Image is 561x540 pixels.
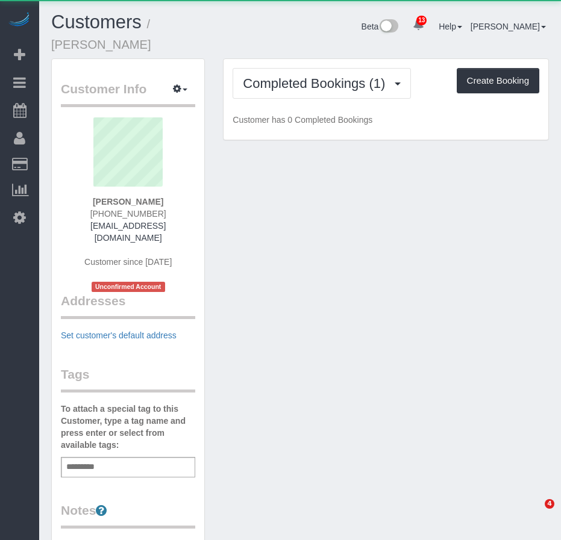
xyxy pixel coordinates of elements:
span: 4 [545,499,554,509]
span: Completed Bookings (1) [243,76,391,91]
a: [EMAIL_ADDRESS][DOMAIN_NAME] [90,221,166,243]
span: Customer since [DATE] [84,257,172,267]
strong: [PERSON_NAME] [93,197,163,206]
a: Beta [362,22,399,31]
label: To attach a special tag to this Customer, type a tag name and press enter or select from availabl... [61,403,195,451]
a: Customers [51,11,142,33]
span: Unconfirmed Account [92,282,165,292]
p: Customer has 0 Completed Bookings [233,114,539,126]
img: New interface [378,19,398,35]
a: Set customer's default address [61,331,177,340]
a: Help [439,22,462,31]
button: Create Booking [457,68,539,93]
span: 13 [416,16,427,25]
span: [PHONE_NUMBER] [90,209,166,219]
iframe: Intercom live chat [520,499,549,528]
legend: Customer Info [61,80,195,107]
legend: Notes [61,501,195,529]
a: 13 [407,12,430,39]
button: Completed Bookings (1) [233,68,411,99]
a: [PERSON_NAME] [471,22,546,31]
legend: Tags [61,365,195,393]
img: Automaid Logo [7,12,31,29]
